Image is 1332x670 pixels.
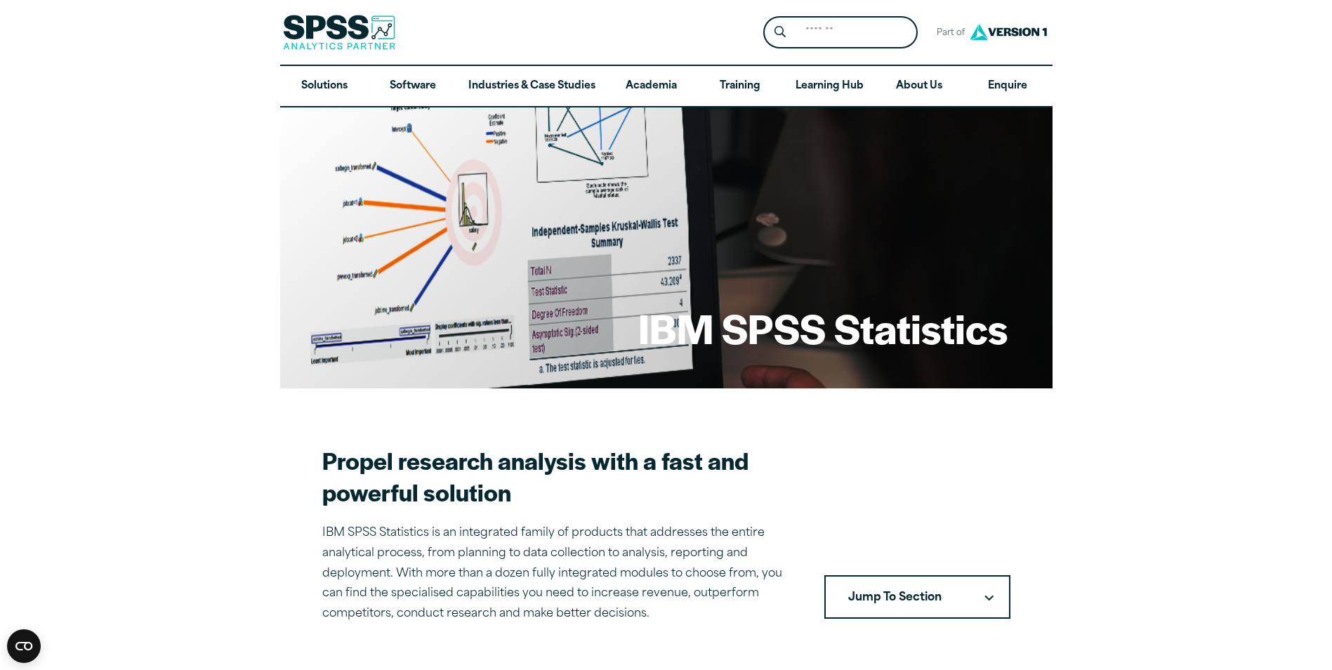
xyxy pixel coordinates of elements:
[457,66,607,107] a: Industries & Case Studies
[984,595,994,601] svg: Downward pointing chevron
[322,445,791,508] h2: Propel research analysis with a fast and powerful solution
[824,575,1010,619] button: Jump To SectionDownward pointing chevron
[638,301,1008,355] h1: IBM SPSS Statistics
[784,66,875,107] a: Learning Hub
[322,523,791,624] p: IBM SPSS Statistics is an integrated family of products that addresses the entire analytical proc...
[767,20,793,46] button: Search magnifying glass icon
[280,66,369,107] a: Solutions
[763,16,918,49] form: Site Header Search Form
[774,26,786,38] svg: Search magnifying glass icon
[824,575,1010,619] nav: Table of Contents
[875,66,963,107] a: About Us
[963,66,1052,107] a: Enquire
[607,66,695,107] a: Academia
[280,66,1053,107] nav: Desktop version of site main menu
[283,15,395,50] img: SPSS Analytics Partner
[7,629,41,663] button: Open CMP widget
[966,19,1050,45] img: Version1 Logo
[695,66,784,107] a: Training
[929,23,966,44] span: Part of
[369,66,457,107] a: Software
